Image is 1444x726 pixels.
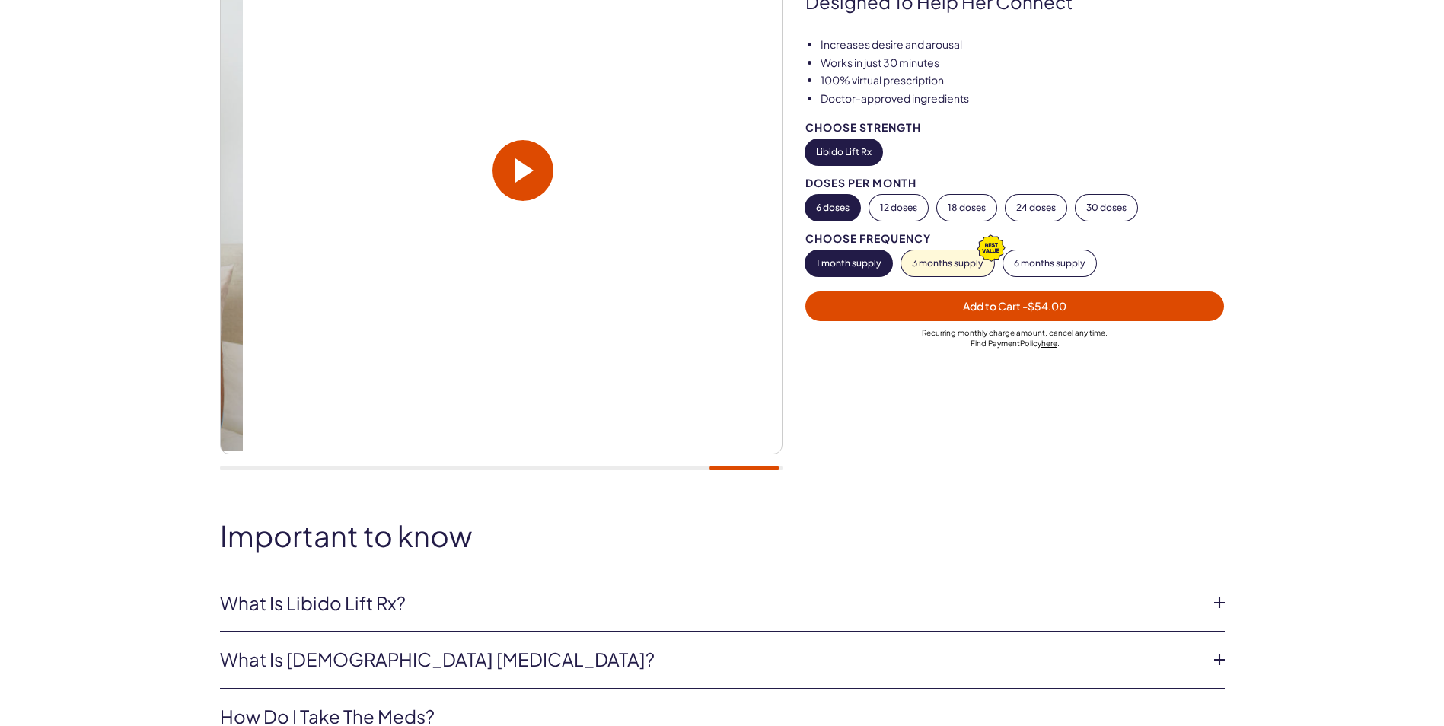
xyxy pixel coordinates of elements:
button: 30 doses [1076,195,1137,221]
li: Doctor-approved ingredients [821,91,1225,107]
button: 18 doses [937,195,996,221]
li: Works in just 30 minutes [821,56,1225,71]
button: 6 months supply [1003,250,1096,276]
button: 24 doses [1006,195,1066,221]
li: Increases desire and arousal [821,37,1225,53]
div: Doses per Month [805,177,1225,189]
button: 6 doses [805,195,860,221]
button: Add to Cart -$54.00 [805,291,1225,321]
div: Recurring monthly charge amount , cancel any time. Policy . [805,327,1225,349]
a: What is Libido Lift Rx? [220,591,1200,616]
span: Add to Cart [963,299,1066,313]
button: 12 doses [869,195,928,221]
a: What is [DEMOGRAPHIC_DATA] [MEDICAL_DATA]? [220,647,1200,673]
button: 3 months supply [901,250,994,276]
span: - $54.00 [1022,299,1066,313]
li: 100% virtual prescription [821,73,1225,88]
div: Choose Frequency [805,233,1225,244]
div: Choose Strength [805,122,1225,133]
button: Libido Lift Rx [805,139,882,165]
a: here [1041,339,1057,348]
span: Find Payment [971,339,1020,348]
button: 1 month supply [805,250,892,276]
h2: Important to know [220,520,1225,552]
